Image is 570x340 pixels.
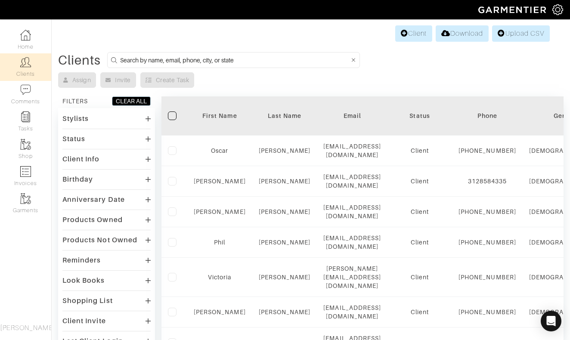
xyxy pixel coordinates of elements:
[458,238,516,247] div: [PHONE_NUMBER]
[208,274,231,281] a: Victoria
[394,111,446,120] div: Status
[323,111,381,120] div: Email
[436,25,489,42] a: Download
[323,303,381,321] div: [EMAIL_ADDRESS][DOMAIN_NAME]
[120,55,350,65] input: Search by name, email, phone, city, or state
[259,239,311,246] a: [PERSON_NAME]
[323,142,381,159] div: [EMAIL_ADDRESS][DOMAIN_NAME]
[458,207,516,216] div: [PHONE_NUMBER]
[62,195,125,204] div: Anniversary Date
[62,236,137,244] div: Products Not Owned
[259,147,311,154] a: [PERSON_NAME]
[62,135,85,143] div: Status
[458,177,516,185] div: 3128584335
[62,175,93,184] div: Birthday
[387,96,452,136] th: Toggle SortBy
[211,147,228,154] a: Oscar
[20,30,31,40] img: dashboard-icon-dbcd8f5a0b271acd01030246c82b418ddd0df26cd7fceb0bd07c9910d44c42f6.png
[20,166,31,177] img: orders-icon-0abe47150d42831381b5fb84f609e132dff9fe21cb692f30cb5eec754e2cba89.png
[116,97,147,105] div: CLEAR ALL
[394,273,446,281] div: Client
[259,208,311,215] a: [PERSON_NAME]
[259,309,311,315] a: [PERSON_NAME]
[62,114,89,123] div: Stylists
[252,96,317,136] th: Toggle SortBy
[259,111,311,120] div: Last Name
[62,155,100,164] div: Client Info
[58,56,101,65] div: Clients
[394,238,446,247] div: Client
[394,207,446,216] div: Client
[20,84,31,95] img: comment-icon-a0a6a9ef722e966f86d9cbdc48e553b5cf19dbc54f86b18d962a5391bc8f6eb6.png
[458,273,516,281] div: [PHONE_NUMBER]
[20,111,31,122] img: reminder-icon-8004d30b9f0a5d33ae49ab947aed9ed385cf756f9e5892f1edd6e32f2345188e.png
[492,25,550,42] a: Upload CSV
[194,111,246,120] div: First Name
[62,256,101,265] div: Reminders
[112,96,151,106] button: CLEAR ALL
[20,139,31,150] img: garments-icon-b7da505a4dc4fd61783c78ac3ca0ef83fa9d6f193b1c9dc38574b1d14d53ca28.png
[20,193,31,204] img: garments-icon-b7da505a4dc4fd61783c78ac3ca0ef83fa9d6f193b1c9dc38574b1d14d53ca28.png
[259,274,311,281] a: [PERSON_NAME]
[394,146,446,155] div: Client
[474,2,552,17] img: garmentier-logo-header-white-b43fb05a5012e4ada735d5af1a66efaba907eab6374d6393d1fbf88cb4ef424d.png
[194,309,246,315] a: [PERSON_NAME]
[323,264,381,290] div: [PERSON_NAME][EMAIL_ADDRESS][DOMAIN_NAME]
[552,4,563,15] img: gear-icon-white-bd11855cb880d31180b6d7d6211b90ccbf57a29d726f0c71d8c61bd08dd39cc2.png
[458,146,516,155] div: [PHONE_NUMBER]
[194,178,246,185] a: [PERSON_NAME]
[323,203,381,220] div: [EMAIL_ADDRESS][DOMAIN_NAME]
[194,208,246,215] a: [PERSON_NAME]
[395,25,432,42] a: Client
[62,216,123,224] div: Products Owned
[394,308,446,316] div: Client
[458,111,516,120] div: Phone
[541,311,561,331] div: Open Intercom Messenger
[323,173,381,190] div: [EMAIL_ADDRESS][DOMAIN_NAME]
[62,97,88,105] div: FILTERS
[62,317,106,325] div: Client Invite
[214,239,225,246] a: Phil
[323,234,381,251] div: [EMAIL_ADDRESS][DOMAIN_NAME]
[259,178,311,185] a: [PERSON_NAME]
[187,96,252,136] th: Toggle SortBy
[458,308,516,316] div: [PHONE_NUMBER]
[62,297,113,305] div: Shopping List
[20,57,31,68] img: clients-icon-6bae9207a08558b7cb47a8932f037763ab4055f8c8b6bfacd5dc20c3e0201464.png
[394,177,446,185] div: Client
[62,276,105,285] div: Look Books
